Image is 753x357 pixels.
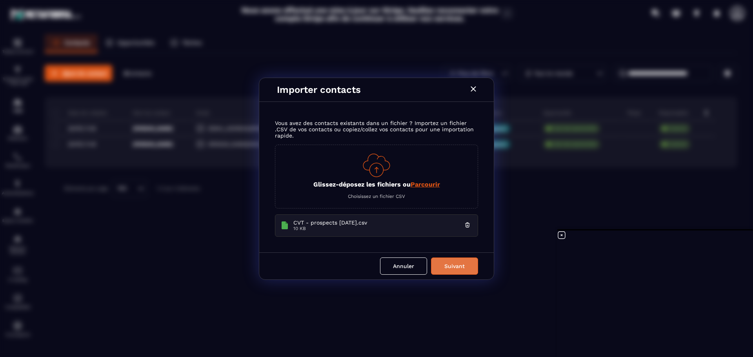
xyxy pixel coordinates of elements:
img: File Icon [280,221,289,230]
span: Parcourir [411,181,440,188]
img: Cloud Icon [363,154,390,177]
span: Choisissez un fichier CSV [348,194,405,199]
p: Vous avez des contacts existants dans un fichier ? Importez un fichier .CSV de vos contacts ou co... [275,120,478,145]
button: Annuler [380,257,427,275]
button: {{ $t('contact_import.remove_file') }} [462,219,473,232]
p: 10 KB [293,226,462,231]
p: Glissez-déposez les fichiers ou [313,181,440,188]
p: Importer contacts [277,84,469,95]
button: Suivant [431,257,478,275]
p: CVT - prospects [DATE].csv [293,219,462,226]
